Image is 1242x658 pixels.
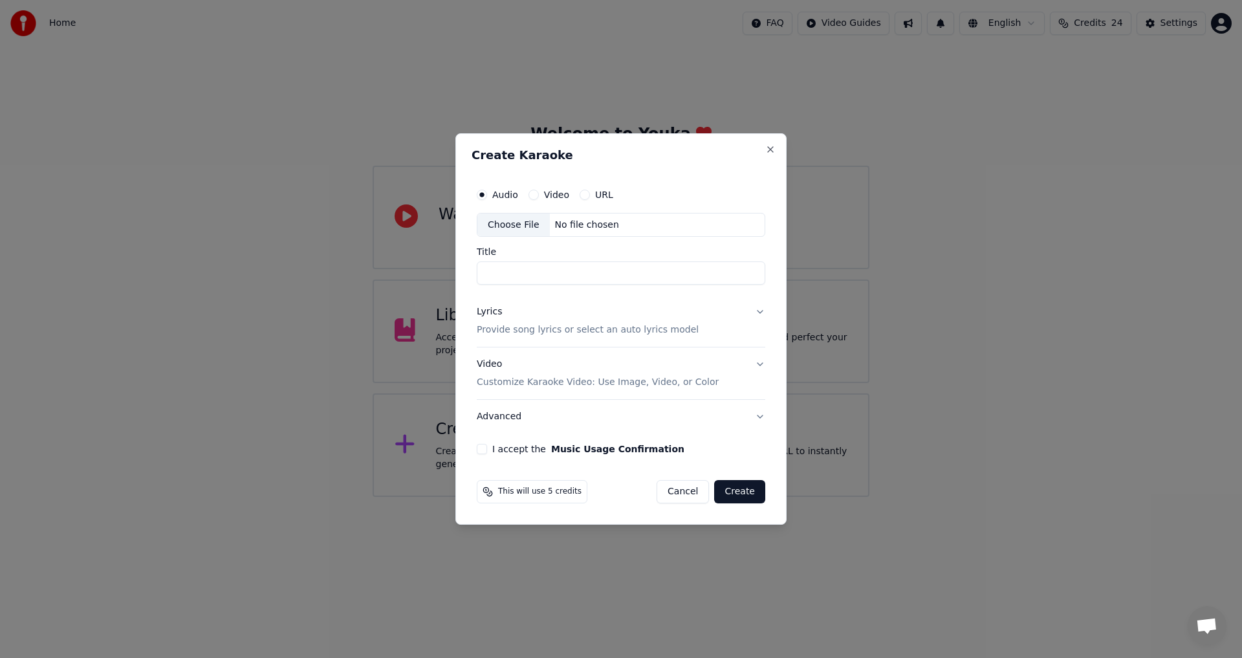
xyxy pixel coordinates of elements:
button: VideoCustomize Karaoke Video: Use Image, Video, or Color [477,348,765,400]
div: Video [477,358,719,389]
label: Title [477,248,765,257]
p: Provide song lyrics or select an auto lyrics model [477,324,699,337]
button: LyricsProvide song lyrics or select an auto lyrics model [477,296,765,347]
div: Choose File [477,214,550,237]
label: Audio [492,190,518,199]
button: Cancel [657,480,709,503]
button: Advanced [477,400,765,433]
p: Customize Karaoke Video: Use Image, Video, or Color [477,376,719,389]
button: Create [714,480,765,503]
div: Lyrics [477,306,502,319]
button: I accept the [551,444,684,454]
label: URL [595,190,613,199]
h2: Create Karaoke [472,149,770,161]
label: Video [544,190,569,199]
div: No file chosen [550,219,624,232]
label: I accept the [492,444,684,454]
span: This will use 5 credits [498,487,582,497]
